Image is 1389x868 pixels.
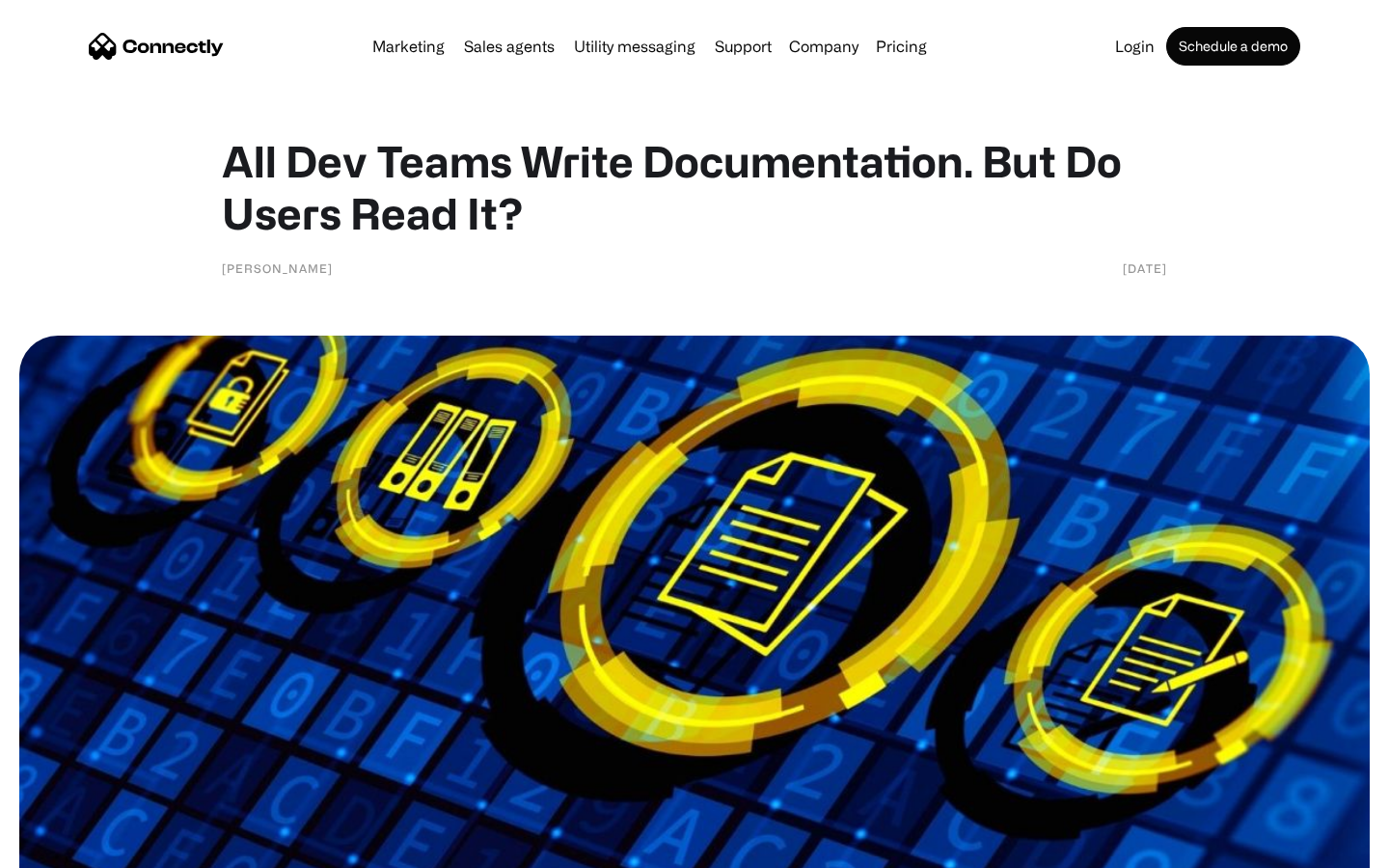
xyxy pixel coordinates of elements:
[222,258,333,278] div: [PERSON_NAME]
[456,39,562,54] a: Sales agents
[566,39,703,54] a: Utility messaging
[19,834,116,861] aside: Language selected: English
[783,33,864,60] div: Company
[1107,39,1162,54] a: Login
[39,834,116,861] ul: Language list
[222,135,1167,239] h1: All Dev Teams Write Documentation. But Do Users Read It?
[1166,27,1300,66] a: Schedule a demo
[89,32,224,61] a: home
[365,39,452,54] a: Marketing
[868,39,935,54] a: Pricing
[1123,258,1167,278] div: [DATE]
[707,39,779,54] a: Support
[789,33,858,60] div: Company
